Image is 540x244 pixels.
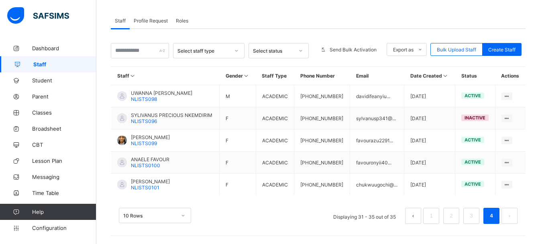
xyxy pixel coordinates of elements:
[32,125,96,132] span: Broadsheet
[131,134,170,140] span: [PERSON_NAME]
[220,67,256,85] th: Gender
[405,208,421,224] button: prev page
[404,152,455,174] td: [DATE]
[32,109,96,116] span: Classes
[443,208,459,224] li: 2
[463,208,479,224] li: 3
[294,67,350,85] th: Phone Number
[488,47,516,53] span: Create Staff
[32,77,96,84] span: Student
[294,129,350,152] td: [PHONE_NUMBER]
[404,67,455,85] th: Date Created
[129,73,136,79] i: Sort in Ascending Order
[467,211,475,221] a: 3
[32,45,96,51] span: Dashboard
[220,85,256,107] td: M
[220,152,256,174] td: F
[32,190,96,196] span: Time Table
[437,47,476,53] span: Bulk Upload Staff
[404,85,455,107] td: [DATE]
[294,174,350,196] td: [PHONE_NUMBER]
[33,61,96,68] span: Staff
[32,174,96,180] span: Messaging
[32,158,96,164] span: Lesson Plan
[350,129,404,152] td: favourazu2291...
[256,85,294,107] td: ACADEMIC
[487,211,495,221] a: 4
[404,129,455,152] td: [DATE]
[393,47,414,53] span: Export as
[32,209,96,215] span: Help
[177,48,230,54] div: Select staff type
[455,67,495,85] th: Status
[253,48,294,54] div: Select status
[465,93,481,98] span: active
[404,107,455,129] td: [DATE]
[131,112,212,118] span: SYLIVANUS PRECIOUS NKEMDIRIM
[350,67,404,85] th: Email
[123,213,176,219] div: 10 Rows
[256,174,294,196] td: ACADEMIC
[32,141,96,148] span: CBT
[7,7,69,24] img: safsims
[131,162,160,168] span: NLISTS0100
[350,174,404,196] td: chukwuugochi@...
[243,73,250,79] i: Sort in Ascending Order
[256,67,294,85] th: Staff Type
[501,208,518,224] li: 下一页
[294,107,350,129] td: [PHONE_NUMBER]
[405,208,421,224] li: 上一页
[134,18,168,24] span: Profile Request
[111,67,220,85] th: Staff
[350,85,404,107] td: davidifeanyiu...
[176,18,188,24] span: Roles
[220,129,256,152] td: F
[131,185,159,191] span: NLISTS0101
[501,208,518,224] button: next page
[115,18,126,24] span: Staff
[294,152,350,174] td: [PHONE_NUMBER]
[330,47,377,53] span: Send Bulk Activation
[256,107,294,129] td: ACADEMIC
[131,90,192,96] span: UWANNA [PERSON_NAME]
[256,152,294,174] td: ACADEMIC
[465,115,485,121] span: inactive
[423,208,439,224] li: 1
[32,93,96,100] span: Parent
[404,174,455,196] td: [DATE]
[465,159,481,165] span: active
[442,73,449,79] i: Sort in Ascending Order
[327,208,402,224] li: Displaying 31 - 35 out of 35
[131,140,157,146] span: NLISTS099
[256,129,294,152] td: ACADEMIC
[131,118,157,124] span: NLISTS096
[447,211,455,221] a: 2
[131,96,157,102] span: NLISTS098
[427,211,435,221] a: 1
[465,181,481,187] span: active
[465,137,481,143] span: active
[483,208,499,224] li: 4
[350,107,404,129] td: sylvanusp341@...
[220,174,256,196] td: F
[131,178,170,185] span: [PERSON_NAME]
[131,156,169,162] span: ANAELE FAVOUR
[220,107,256,129] td: F
[495,67,526,85] th: Actions
[294,85,350,107] td: [PHONE_NUMBER]
[350,152,404,174] td: favouronyii40...
[32,225,96,231] span: Configuration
